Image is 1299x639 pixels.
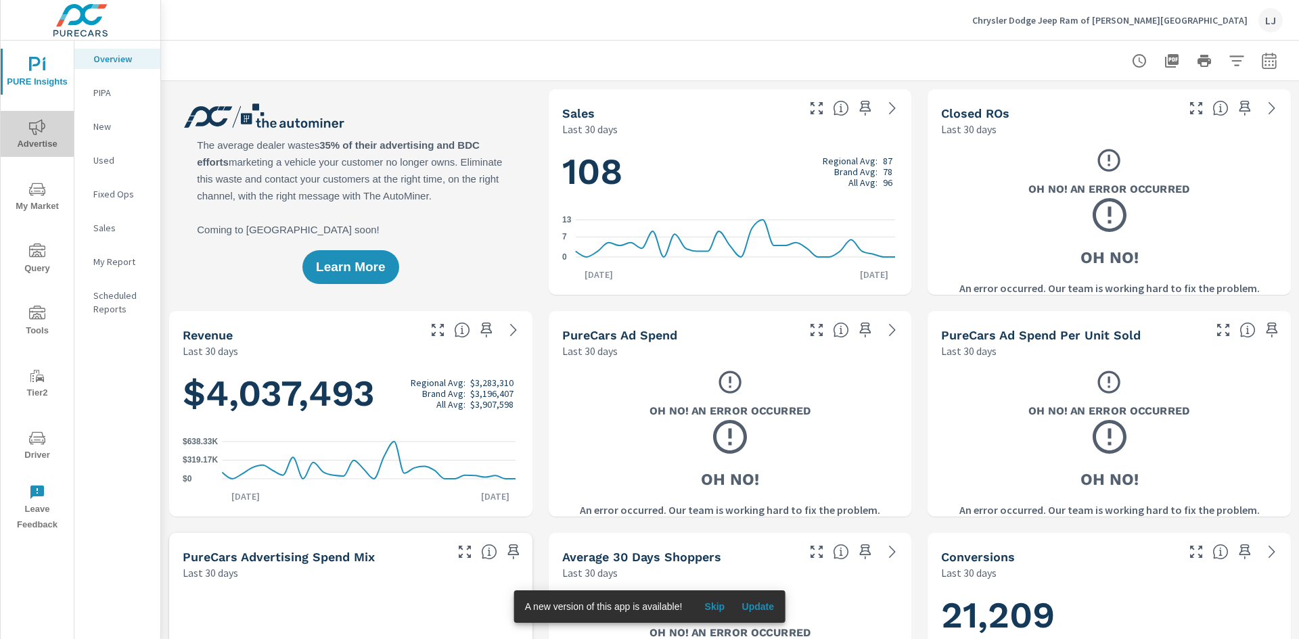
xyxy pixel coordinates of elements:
span: Save this to your personalized report [854,541,876,563]
p: [DATE] [472,490,519,503]
span: Total cost of media for all PureCars channels for the selected dealership group over the selected... [833,322,849,338]
p: Regional Avg: [823,156,878,166]
span: Save this to your personalized report [1234,541,1256,563]
p: Used [93,153,150,167]
h5: Sales [562,106,595,120]
p: Overview [93,52,150,66]
text: 13 [562,215,572,224]
text: $638.33K [183,437,218,446]
h3: Oh No! [1080,468,1139,491]
button: Apply Filters [1223,47,1250,74]
p: Regional Avg: [411,377,465,388]
p: Last 30 days [562,565,618,581]
p: Brand Avg: [422,388,465,399]
button: Make Fullscreen [1185,541,1207,563]
h5: Closed ROs [941,106,1009,120]
div: nav menu [1,41,74,538]
text: 0 [562,252,567,262]
span: Tier2 [5,368,70,401]
div: Used [74,150,160,170]
p: Last 30 days [562,343,618,359]
p: New [93,120,150,133]
p: Last 30 days [941,343,997,359]
button: Make Fullscreen [1212,319,1234,341]
p: PIPA [93,86,150,99]
div: Scheduled Reports [74,285,160,319]
button: Make Fullscreen [806,319,827,341]
p: Last 30 days [562,121,618,137]
span: Update [742,600,774,613]
span: Save this to your personalized report [503,541,524,563]
span: This table looks at how you compare to the amount of budget you spend per channel as opposed to y... [481,544,497,560]
button: Make Fullscreen [806,541,827,563]
h5: Conversions [941,550,1015,564]
span: Number of vehicles sold by the dealership over the selected date range. [Source: This data is sou... [833,100,849,116]
text: 7 [562,232,567,241]
span: Save this to your personalized report [1261,319,1283,341]
span: A rolling 30 day total of daily Shoppers on the dealership website, averaged over the selected da... [833,544,849,560]
h3: Oh No! An Error Occurred [1029,181,1190,197]
h3: Oh No! An Error Occurred [649,403,811,419]
span: Save this to your personalized report [1234,97,1256,119]
button: Learn More [302,250,398,284]
span: Average cost of advertising per each vehicle sold at the dealer over the selected date range. The... [1239,322,1256,338]
div: My Report [74,252,160,272]
a: See more details in report [882,97,903,119]
p: My Report [93,255,150,268]
span: Number of Repair Orders Closed by the selected dealership group over the selected time range. [So... [1212,100,1229,116]
p: Chrysler Dodge Jeep Ram of [PERSON_NAME][GEOGRAPHIC_DATA] [972,14,1248,26]
h1: 108 [562,149,898,195]
p: All Avg: [848,177,878,188]
div: Sales [74,218,160,238]
span: Skip [698,600,731,613]
button: Skip [693,596,736,617]
button: Make Fullscreen [806,97,827,119]
a: See more details in report [503,319,524,341]
h5: PureCars Ad Spend [562,328,677,342]
h5: Average 30 Days Shoppers [562,550,721,564]
h5: Revenue [183,328,233,342]
p: An error occurred. Our team is working hard to fix the problem. [959,280,1260,296]
span: Save this to your personalized report [854,319,876,341]
text: $0 [183,474,192,483]
p: An error occurred. Our team is working hard to fix the problem. [580,502,880,518]
p: Last 30 days [941,121,997,137]
p: An error occurred. Our team is working hard to fix the problem. [959,502,1260,518]
span: Driver [5,430,70,463]
a: See more details in report [882,319,903,341]
p: Last 30 days [183,565,238,581]
p: Scheduled Reports [93,289,150,316]
span: The number of dealer-specified goals completed by a visitor. [Source: This data is provided by th... [1212,544,1229,560]
p: Sales [93,221,150,235]
p: $3,196,407 [470,388,514,399]
span: PURE Insights [5,57,70,90]
span: Save this to your personalized report [854,97,876,119]
div: Overview [74,49,160,69]
div: PIPA [74,82,160,103]
p: Last 30 days [183,343,238,359]
div: Fixed Ops [74,184,160,204]
span: Tools [5,306,70,339]
a: See more details in report [882,541,903,563]
p: 96 [883,177,892,188]
button: Select Date Range [1256,47,1283,74]
h3: Oh No! [1080,246,1139,269]
a: See more details in report [1261,97,1283,119]
p: All Avg: [436,399,465,410]
text: $319.17K [183,456,218,465]
p: Last 30 days [941,565,997,581]
p: 87 [883,156,892,166]
h3: Oh No! [701,468,759,491]
span: A new version of this app is available! [525,601,683,612]
span: Total sales revenue over the selected date range. [Source: This data is sourced from the dealer’s... [454,322,470,338]
h5: PureCars Ad Spend Per Unit Sold [941,328,1141,342]
button: Make Fullscreen [1185,97,1207,119]
button: Make Fullscreen [454,541,476,563]
p: Brand Avg: [834,166,878,177]
p: $3,907,598 [470,399,514,410]
h1: 21,209 [941,592,1277,638]
p: [DATE] [222,490,269,503]
h3: Oh No! An Error Occurred [1029,403,1190,419]
p: Fixed Ops [93,187,150,201]
p: [DATE] [575,268,622,281]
